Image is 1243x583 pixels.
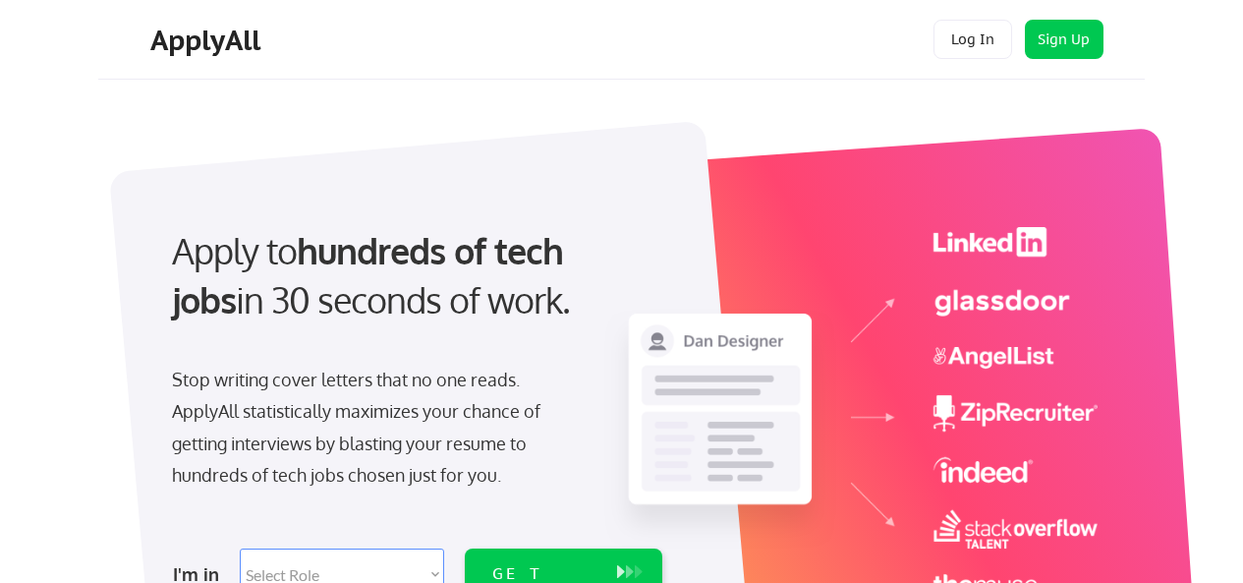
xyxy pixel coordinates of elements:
div: ApplyAll [150,24,266,57]
button: Log In [933,20,1012,59]
strong: hundreds of tech jobs [172,228,572,321]
button: Sign Up [1025,20,1103,59]
div: Stop writing cover letters that no one reads. ApplyAll statistically maximizes your chance of get... [172,364,576,492]
div: Apply to in 30 seconds of work. [172,226,654,325]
